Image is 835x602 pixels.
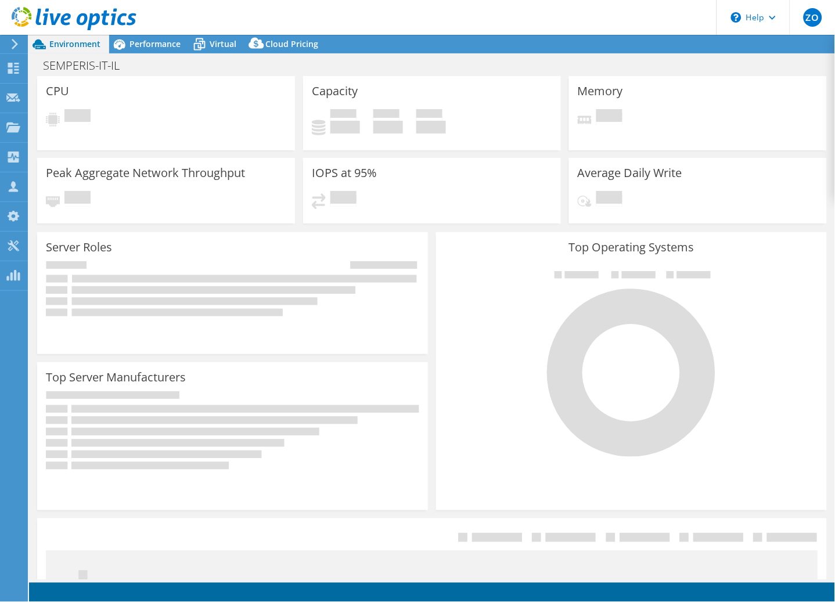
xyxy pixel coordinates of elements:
h3: CPU [46,85,69,98]
h3: Top Operating Systems [445,241,818,254]
h3: Capacity [312,85,358,98]
span: Performance [129,38,181,49]
h4: 0 GiB [330,121,360,134]
h3: Average Daily Write [578,167,682,179]
span: Pending [64,109,91,125]
h3: IOPS at 95% [312,167,377,179]
h3: Server Roles [46,241,112,254]
span: ZO [804,8,822,27]
h4: 0 GiB [373,121,403,134]
span: Used [330,109,357,121]
span: Environment [49,38,100,49]
h3: Memory [578,85,623,98]
span: Total [416,109,442,121]
span: Pending [596,109,622,125]
span: Cloud Pricing [265,38,318,49]
span: Free [373,109,399,121]
span: Virtual [210,38,236,49]
svg: \n [731,12,742,23]
h1: SEMPERIS-IT-IL [38,59,138,72]
span: Pending [596,191,622,207]
h3: Top Server Manufacturers [46,371,186,384]
h4: 0 GiB [416,121,446,134]
h3: Peak Aggregate Network Throughput [46,167,245,179]
span: Pending [64,191,91,207]
span: Pending [330,191,357,207]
